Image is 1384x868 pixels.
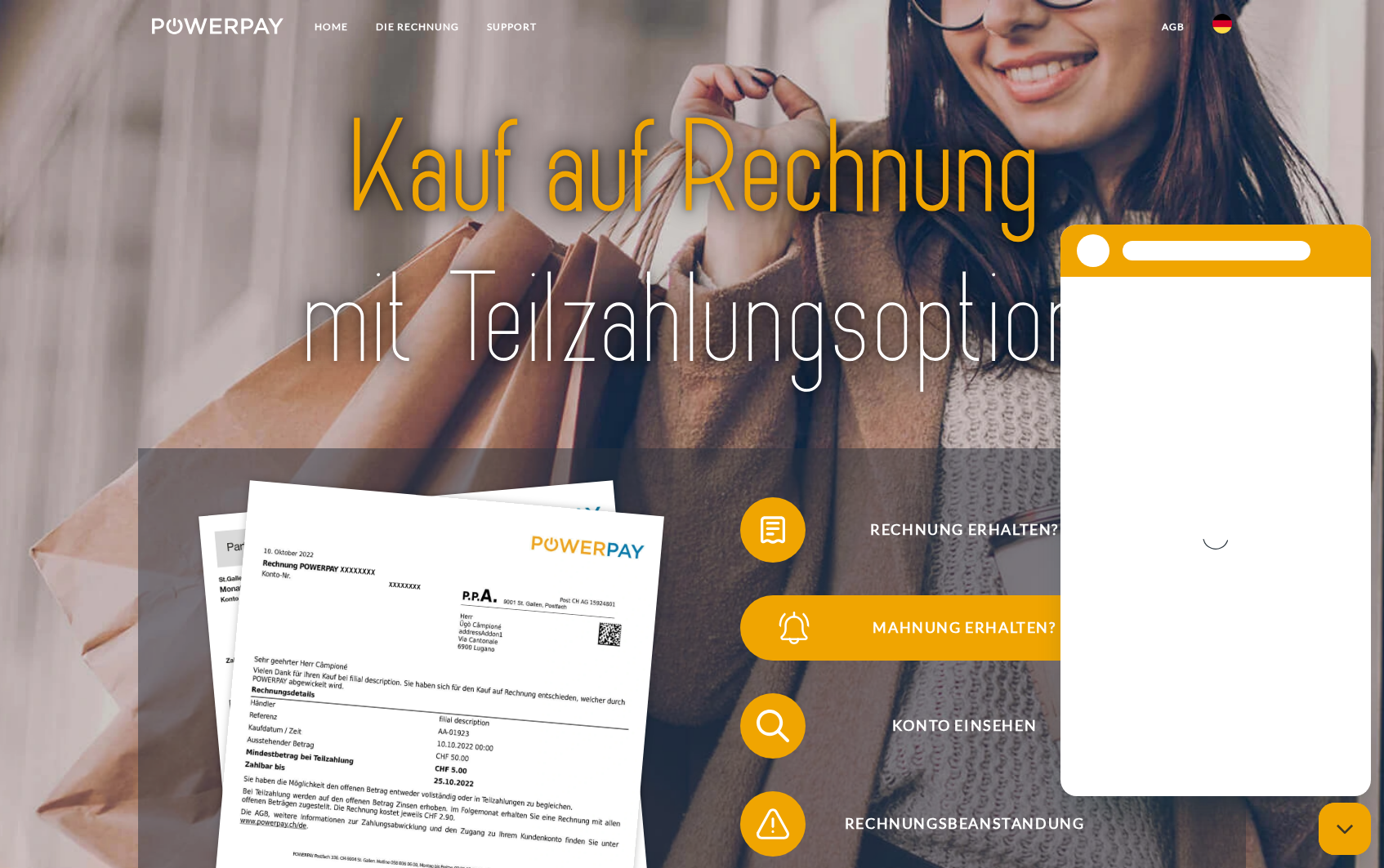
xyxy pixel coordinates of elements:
iframe: Messaging-Fenster [1060,225,1371,796]
button: Konto einsehen [740,693,1165,759]
button: Rechnungsbeanstandung [740,791,1165,857]
a: SUPPORT [473,12,551,42]
img: de [1212,14,1232,33]
img: title-powerpay_de.svg [206,87,1179,403]
span: Konto einsehen [764,693,1164,759]
img: logo-powerpay-white.svg [152,18,283,34]
button: Mahnung erhalten? [740,595,1165,661]
iframe: Schaltfläche zum Öffnen des Messaging-Fensters [1319,803,1371,855]
span: Mahnung erhalten? [764,595,1164,661]
span: Rechnung erhalten? [764,497,1164,563]
a: DIE RECHNUNG [362,12,473,42]
span: Rechnungsbeanstandung [764,791,1164,857]
a: agb [1148,12,1199,42]
img: qb_warning.svg [752,803,793,844]
button: Rechnung erhalten? [740,497,1165,563]
img: qb_search.svg [752,706,793,746]
a: Home [301,12,362,42]
img: qb_bell.svg [774,608,815,648]
img: qb_bill.svg [752,510,793,550]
